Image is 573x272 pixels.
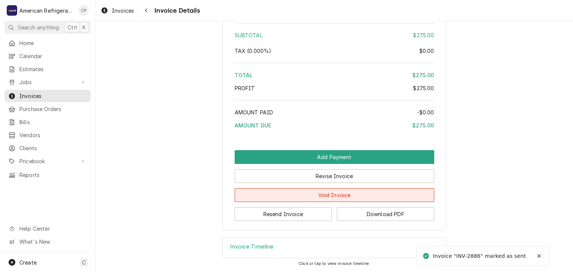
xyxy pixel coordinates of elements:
[235,84,434,92] div: Profit
[82,23,86,31] span: K
[235,71,434,79] div: Total
[223,237,446,258] button: Accordion Details Expand Trigger
[230,243,274,250] h3: Invoice Timeline
[4,90,91,102] a: Invoices
[4,116,91,128] a: Bills
[4,37,91,49] a: Home
[235,20,434,135] div: Amount Summary
[19,65,87,73] span: Estimates
[235,164,434,183] div: Button Group Row
[19,225,86,233] span: Help Center
[19,238,86,246] span: What's New
[235,202,434,221] div: Button Group Row
[78,5,89,16] div: Cordel Pyle's Avatar
[112,7,134,15] span: Invoices
[235,109,273,116] span: Amount Paid
[222,237,446,259] div: Invoice Timeline
[4,155,91,167] a: Go to Pricebook
[19,105,87,113] span: Purchase Orders
[235,72,253,78] span: Total
[4,222,91,235] a: Go to Help Center
[433,252,527,260] div: Invoice "INV-2886" marked as sent
[19,157,76,165] span: Pricebook
[19,7,74,15] div: American Refrigeration LLC
[4,103,91,115] a: Purchase Orders
[235,85,255,91] span: Profit
[7,5,17,16] div: A
[7,5,17,16] div: American Refrigeration LLC's Avatar
[235,122,272,129] span: Amount Due
[4,129,91,141] a: Vendors
[235,108,434,116] div: Amount Paid
[4,63,91,75] a: Estimates
[235,207,332,221] button: Resend Invoice
[78,5,89,16] div: CP
[223,237,446,258] div: Accordion Header
[19,144,87,152] span: Clients
[419,47,434,55] div: $0.00
[140,4,152,16] button: Navigate back
[19,118,87,126] span: Bills
[4,235,91,248] a: Go to What's New
[19,259,37,266] span: Create
[298,261,370,266] span: Click or tap to view invoice timeline.
[4,169,91,181] a: Reports
[235,183,434,202] div: Button Group Row
[19,78,76,86] span: Jobs
[235,150,434,164] button: Add Payment
[19,131,87,139] span: Vendors
[18,23,59,31] span: Search anything
[235,121,434,129] div: Amount Due
[82,259,86,266] span: C
[19,171,87,179] span: Reports
[337,207,434,221] button: Download PDF
[235,188,434,202] button: Void Invoice
[235,150,434,221] div: Button Group
[235,150,434,164] div: Button Group Row
[235,48,272,54] span: Tax ( 0.000% )
[235,169,434,183] button: Revise Invoice
[152,6,200,16] span: Invoice Details
[235,32,263,38] span: Subtotal
[4,76,91,88] a: Go to Jobs
[4,21,91,34] button: Search anythingCtrlK
[4,50,91,62] a: Calendar
[235,47,434,55] div: Tax
[68,23,77,31] span: Ctrl
[235,31,434,39] div: Subtotal
[413,84,434,92] div: $275.00
[19,92,87,100] span: Invoices
[417,108,434,116] div: -$0.00
[412,71,434,79] div: $275.00
[4,142,91,154] a: Clients
[19,39,87,47] span: Home
[413,31,434,39] div: $275.00
[98,4,137,17] a: Invoices
[19,52,87,60] span: Calendar
[412,121,434,129] div: $275.00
